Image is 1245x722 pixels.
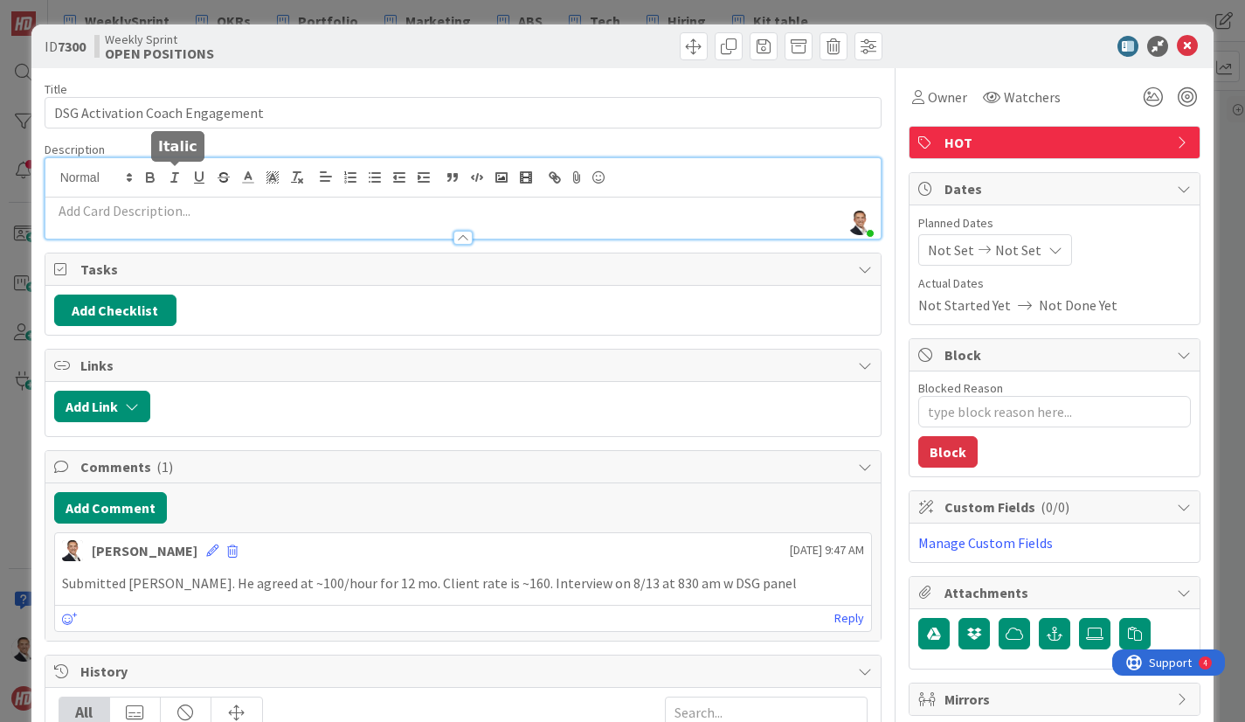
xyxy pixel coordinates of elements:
[995,240,1041,260] span: Not Set
[92,540,197,561] div: [PERSON_NAME]
[944,344,1168,365] span: Block
[1039,295,1117,316] span: Not Done Yet
[105,46,214,60] b: OPEN POSITIONS
[54,492,167,524] button: Add Comment
[790,541,864,559] span: [DATE] 9:47 AM
[54,295,176,326] button: Add Checklist
[62,540,83,561] img: SL
[918,295,1011,316] span: Not Started Yet
[156,458,173,476] span: ( 1 )
[54,391,150,422] button: Add Link
[834,607,864,629] a: Reply
[944,178,1168,199] span: Dates
[944,132,1168,153] span: HOT
[158,138,197,155] h5: Italic
[45,97,882,128] input: type card name here...
[45,36,86,57] span: ID
[80,259,850,280] span: Tasks
[944,496,1168,517] span: Custom Fields
[918,534,1053,552] a: Manage Custom Fields
[62,573,865,594] p: Submitted [PERSON_NAME]. He agreed at ~100/hour for 12 mo. Client rate is ~160. Interview on 8/13...
[918,214,1191,233] span: Planned Dates
[928,240,974,260] span: Not Set
[80,456,850,477] span: Comments
[91,7,95,21] div: 4
[944,582,1168,603] span: Attachments
[45,142,105,157] span: Description
[80,355,850,376] span: Links
[37,3,80,24] span: Support
[80,661,850,682] span: History
[1004,87,1061,108] span: Watchers
[45,81,67,97] label: Title
[58,38,86,55] b: 7300
[918,274,1191,293] span: Actual Dates
[918,380,1003,396] label: Blocked Reason
[1041,498,1069,516] span: ( 0/0 )
[944,689,1168,710] span: Mirrors
[105,32,214,46] span: Weekly Sprint
[928,87,967,108] span: Owner
[847,211,872,235] img: UCWZD98YtWJuY0ewth2JkLzM7ZIabXpM.png
[918,436,978,468] button: Block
